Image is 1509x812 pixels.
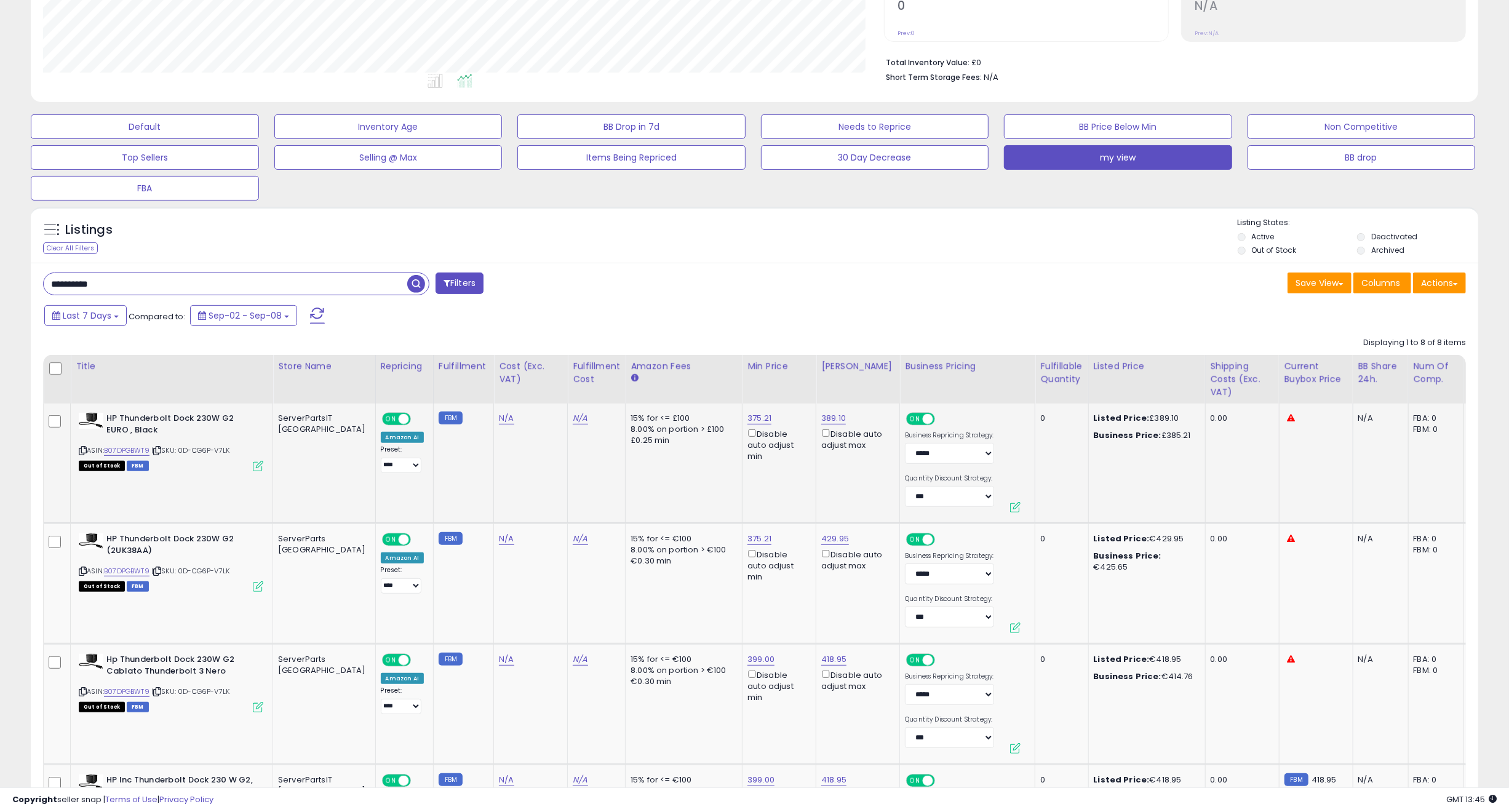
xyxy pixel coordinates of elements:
small: FBM [439,773,463,786]
b: Listed Price: [1094,533,1150,544]
button: BB Price Below Min [1004,114,1232,139]
span: Last 7 Days [63,309,111,322]
div: Disable auto adjust min [747,547,806,583]
div: Listed Price [1094,360,1200,373]
span: Columns [1361,277,1400,289]
div: ServerPartsIT [GEOGRAPHIC_DATA] [278,774,366,797]
div: 0.00 [1211,413,1270,424]
button: 30 Day Decrease [761,145,989,170]
div: £0.25 min [631,435,733,446]
b: Listed Price: [1094,412,1150,424]
a: N/A [573,412,587,424]
div: Disable auto adjust max [821,668,890,692]
span: | SKU: 0D-CG6P-V7LK [151,687,229,696]
strong: Copyright [12,794,57,805]
img: 31Cnv91V2qL._SL40_.jpg [79,533,103,549]
span: ON [383,535,399,545]
div: 8.00% on portion > €100 [631,665,733,676]
img: 31Cnv91V2qL._SL40_.jpg [79,413,103,429]
button: Items Being Repriced [517,145,746,170]
div: N/A [1358,654,1399,665]
a: 375.21 [747,412,771,424]
div: €414.76 [1094,671,1196,682]
a: 389.10 [821,412,846,424]
div: ASIN: [79,654,263,711]
small: Prev: 0 [898,30,915,37]
b: Listed Price: [1094,774,1150,786]
label: Quantity Discount Strategy: [905,474,994,483]
div: 0 [1040,774,1078,786]
button: Columns [1353,273,1411,293]
div: BB Share 24h. [1358,360,1403,386]
button: Last 7 Days [44,305,127,326]
span: FBM [127,461,149,471]
div: Amazon AI [381,552,424,563]
div: FBA: 0 [1414,413,1454,424]
div: 8.00% on portion > £100 [631,424,733,435]
button: Sep-02 - Sep-08 [190,305,297,326]
button: Actions [1413,273,1466,293]
div: 15% for <= €100 [631,654,733,665]
a: B07DPGBWT9 [104,687,149,697]
b: HP Thunderbolt Dock 230W G2 (2UK38AA) [106,533,256,559]
label: Active [1251,231,1274,242]
span: 2025-09-16 13:45 GMT [1446,794,1497,805]
div: Min Price [747,360,811,373]
img: 31Cnv91V2qL._SL40_.jpg [79,654,103,670]
span: All listings that are currently out of stock and unavailable for purchase on Amazon [79,461,125,471]
span: N/A [984,71,998,83]
a: N/A [499,774,514,786]
span: OFF [408,655,428,666]
button: my view [1004,145,1232,170]
b: Hp Thunderbolt Dock 230W G2 Cablato Thunderbolt 3 Nero [106,654,256,680]
div: Amazon AI [381,432,424,443]
div: €0.30 min [631,555,733,567]
span: OFF [408,535,428,545]
b: Business Price: [1094,429,1161,441]
div: Amazon Fees [631,360,737,373]
span: OFF [933,655,953,666]
b: HP Inc Thunderbolt Dock 230 W G2, Negro [106,774,256,800]
span: Sep-02 - Sep-08 [209,309,282,322]
div: Shipping Costs (Exc. VAT) [1211,360,1274,399]
label: Out of Stock [1251,245,1296,255]
div: €425.65 [1094,551,1196,573]
button: FBA [31,176,259,201]
b: Business Price: [1094,671,1161,682]
div: [PERSON_NAME] [821,360,894,373]
b: Business Price: [1094,550,1161,562]
div: ASIN: [79,413,263,470]
span: | SKU: 0D-CG6P-V7LK [151,566,229,576]
button: BB drop [1248,145,1476,170]
div: FBM: 0 [1414,544,1454,555]
button: Selling @ Max [274,145,503,170]
div: FBA: 0 [1414,533,1454,544]
a: Privacy Policy [159,794,213,805]
small: Prev: N/A [1195,30,1219,37]
a: N/A [573,774,587,786]
div: €418.95 [1094,774,1196,786]
a: 399.00 [747,653,774,666]
div: Preset: [381,445,424,473]
div: Preset: [381,687,424,714]
span: All listings that are currently out of stock and unavailable for purchase on Amazon [79,702,125,712]
button: Needs to Reprice [761,114,989,139]
span: ON [907,535,923,545]
div: £389.10 [1094,413,1196,424]
div: 15% for <= €100 [631,774,733,786]
div: 0 [1040,413,1078,424]
a: N/A [573,653,587,666]
div: Fulfillment Cost [573,360,620,386]
small: FBM [439,532,463,545]
a: 418.95 [821,774,846,786]
span: FBM [127,581,149,592]
span: ON [907,414,923,424]
div: Disable auto adjust max [821,547,890,571]
div: FBM: 0 [1414,424,1454,435]
label: Business Repricing Strategy: [905,431,994,440]
div: €418.95 [1094,654,1196,665]
a: 418.95 [821,653,846,666]
div: N/A [1358,533,1399,544]
li: £0 [886,54,1457,69]
div: FBA: 0 [1414,774,1454,786]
